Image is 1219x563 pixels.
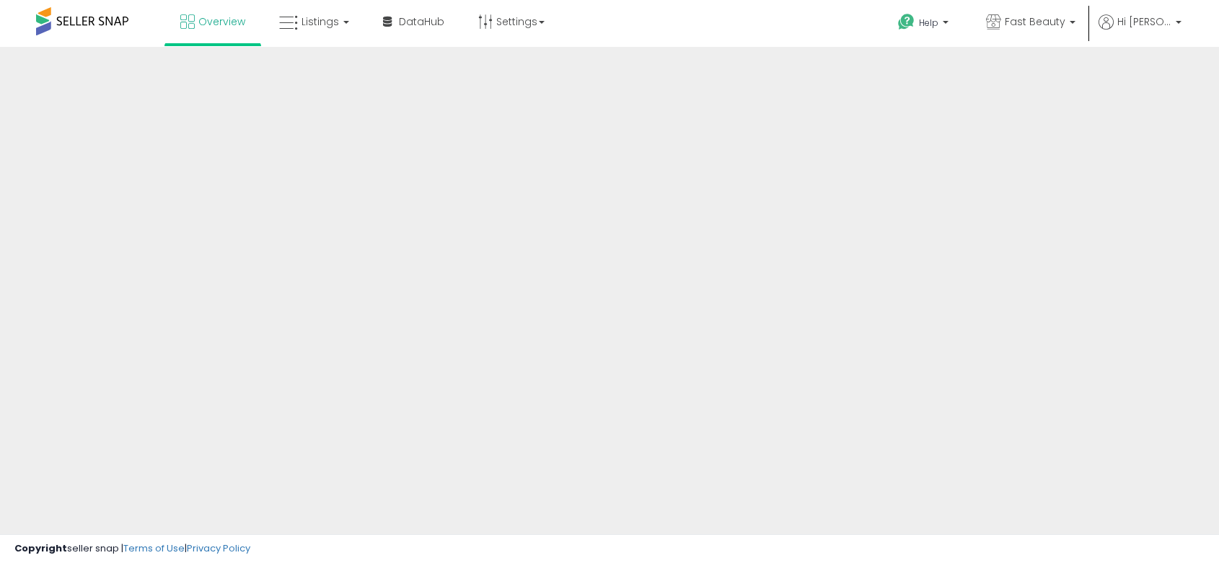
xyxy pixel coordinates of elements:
[1117,14,1171,29] span: Hi [PERSON_NAME]
[14,541,67,555] strong: Copyright
[123,541,185,555] a: Terms of Use
[1099,14,1181,47] a: Hi [PERSON_NAME]
[14,542,250,556] div: seller snap | |
[919,17,938,29] span: Help
[187,541,250,555] a: Privacy Policy
[897,13,915,31] i: Get Help
[399,14,444,29] span: DataHub
[302,14,339,29] span: Listings
[886,2,963,47] a: Help
[198,14,245,29] span: Overview
[1005,14,1065,29] span: Fast Beauty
